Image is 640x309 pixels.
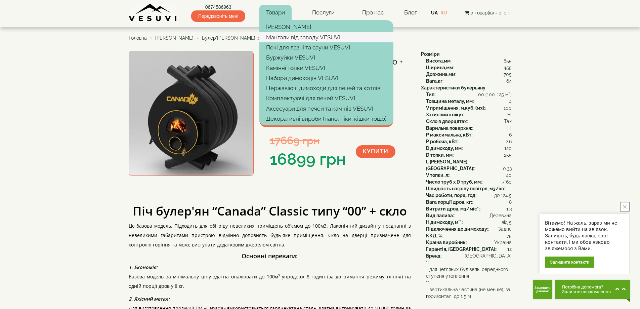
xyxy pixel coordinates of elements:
[426,172,449,178] b: V топки, л:
[259,32,393,42] a: Мангали від заводу VESUVI
[426,220,463,225] b: H димоходу, м**:
[504,71,512,78] span: 705
[465,253,512,259] span: [GEOGRAPHIC_DATA]
[504,64,512,71] span: 455
[426,138,512,145] div: :
[506,172,512,179] span: 40
[259,83,393,93] a: Нержавіючі димоходи для печей та котлів
[155,35,194,41] a: [PERSON_NAME]
[404,9,417,16] a: Блог
[421,51,440,57] b: Розміри
[426,125,512,131] div: :
[426,199,472,205] b: Вага порції дров, кг:
[506,78,512,84] span: 64
[129,296,170,302] em: 2. Якісний метал:
[426,132,472,138] b: P максимальна, кВт:
[505,192,512,199] span: 4.5
[426,179,482,185] b: Число труб x D труб, мм:
[494,192,505,199] span: до 12
[426,199,512,205] div: :
[259,104,393,114] a: Аксесуари для печей та камінів VESUVI
[421,85,485,90] b: Характеристики булерьяну
[426,78,442,84] b: Вага,кг
[259,5,292,21] a: Товари
[426,105,512,111] div: :
[463,9,511,16] button: 0 товар(ів) - 0грн
[129,3,177,22] img: content
[191,10,245,22] span: Передзвоніть мені
[426,246,512,253] div: :
[503,165,512,172] span: 0.33
[202,35,293,41] span: Булер'[PERSON_NAME] класік 00 + скло
[504,118,512,125] span: Так
[305,5,341,21] a: Послуги
[504,152,512,158] span: 255
[494,239,512,246] span: Україна
[426,99,474,104] b: Товщина металу, мм:
[426,179,512,185] div: :
[355,5,390,21] a: Про нас
[426,159,474,171] b: L [PERSON_NAME], [GEOGRAPHIC_DATA]:
[129,51,254,176] img: Булер'ян CANADA класік 00 + скло
[426,259,512,266] div: :
[507,125,512,131] span: Ні
[426,105,485,111] b: V приміщення, м.куб. (м3):
[133,203,407,219] strong: Піч булер'ян “Canada” Classic типу “00” + скло
[426,131,512,138] div: :
[426,78,512,84] div: :
[426,112,465,117] b: Захисний кожух:
[426,139,458,144] b: P робоча, кВт:
[270,133,346,148] div: 17669 грн
[545,220,624,252] div: Вітаємо! На жаль, зараз ми не можемо вийти на зв'язок. Залишіть, будь ласка, свої контакти, і ми ...
[129,221,411,249] p: Це базова модель. Підходить для обігріву невеликих приміщень об'ємом до 100м3. Лаконічний дизайн ...
[509,199,512,205] span: 8
[504,105,512,111] span: 100
[478,91,512,98] span: 00 (100-125 м³)
[426,158,512,172] div: :
[502,219,512,226] span: від 5
[426,239,512,246] div: :
[426,232,512,239] div: :
[426,125,472,131] b: Варильна поверхня:
[259,73,393,83] a: Набори димоходів VESUVI
[440,10,447,15] a: RU
[562,289,611,294] span: Залиште повідомлення
[426,64,512,71] div: :
[426,212,512,219] div: :
[507,232,512,239] span: 75
[533,280,552,299] button: Get Call button
[426,213,454,218] b: Вид палива:
[506,138,512,145] span: 2.6
[426,172,512,179] div: :
[489,212,512,219] span: Деревина
[504,145,512,152] span: 120
[259,52,393,63] a: Буржуйки VESUVI
[426,58,451,64] b: Висота,мм
[555,280,630,299] button: Chat button
[129,272,411,291] p: Базова модель за мінімальну ціну здатна опалювати до 100м³ упродовж 8 годин (за дотримання режиму...
[259,63,393,73] a: Камінні топки VESUVI
[242,252,298,260] strong: Основні переваги:
[129,35,147,41] a: Головна
[426,233,443,238] b: ККД, %:
[426,266,512,279] span: - для цегляних будівель, середнього ступеня утеплення
[426,246,496,252] b: Гарантія, [GEOGRAPHIC_DATA]:
[191,4,245,10] a: 0674586963
[562,285,611,289] span: Потрібна допомога?
[426,118,512,125] div: :
[507,111,512,118] span: Ні
[426,253,441,259] b: Бренд:
[426,146,463,151] b: D димоходу, мм:
[259,42,393,52] a: Печі для лазні та сауни VESUVI
[426,186,505,191] b: Швидкість нагріву повітря, м3/хв:
[259,114,393,124] a: Декоративні вироби (пано, піки, кішки тощо)
[426,240,467,245] b: Країна виробник:
[426,92,435,97] b: Тип:
[426,286,512,300] span: - вертикальна частина (не менше), за горизонталі до 1,5 м
[259,22,393,32] a: [PERSON_NAME]
[426,152,454,158] b: D топки, мм:
[507,246,512,253] span: 12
